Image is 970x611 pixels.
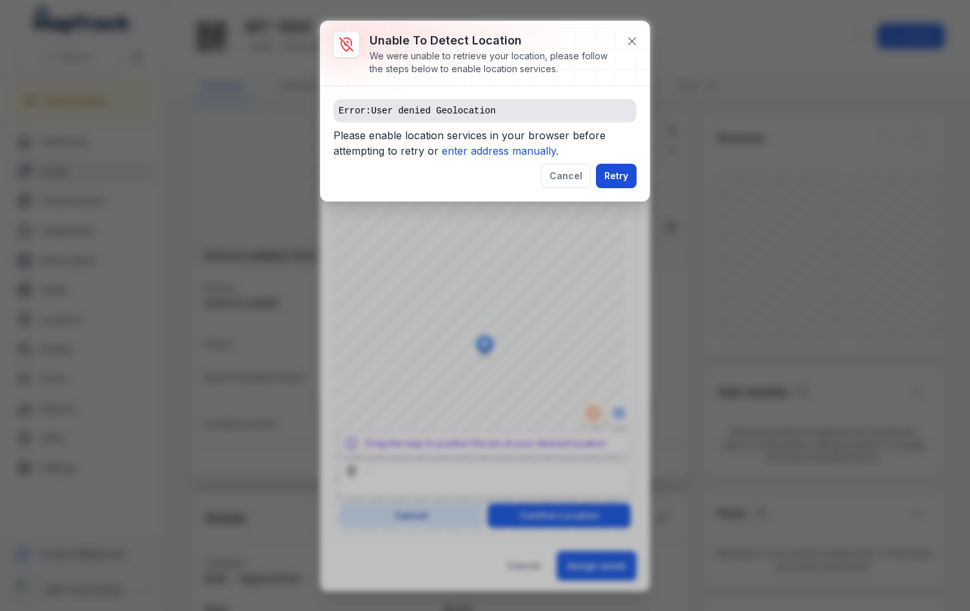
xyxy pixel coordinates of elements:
pre: Error: User denied Geolocation [333,99,637,122]
h3: Unable to detect location [370,32,616,50]
button: Cancel [541,164,591,188]
div: We were unable to retrieve your location, please follow the steps below to enable location services. [370,50,616,75]
span: Please enable location services in your browser before attempting to retry or [333,128,637,164]
button: Retry [596,164,637,188]
i: enter address manually. [442,144,559,157]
